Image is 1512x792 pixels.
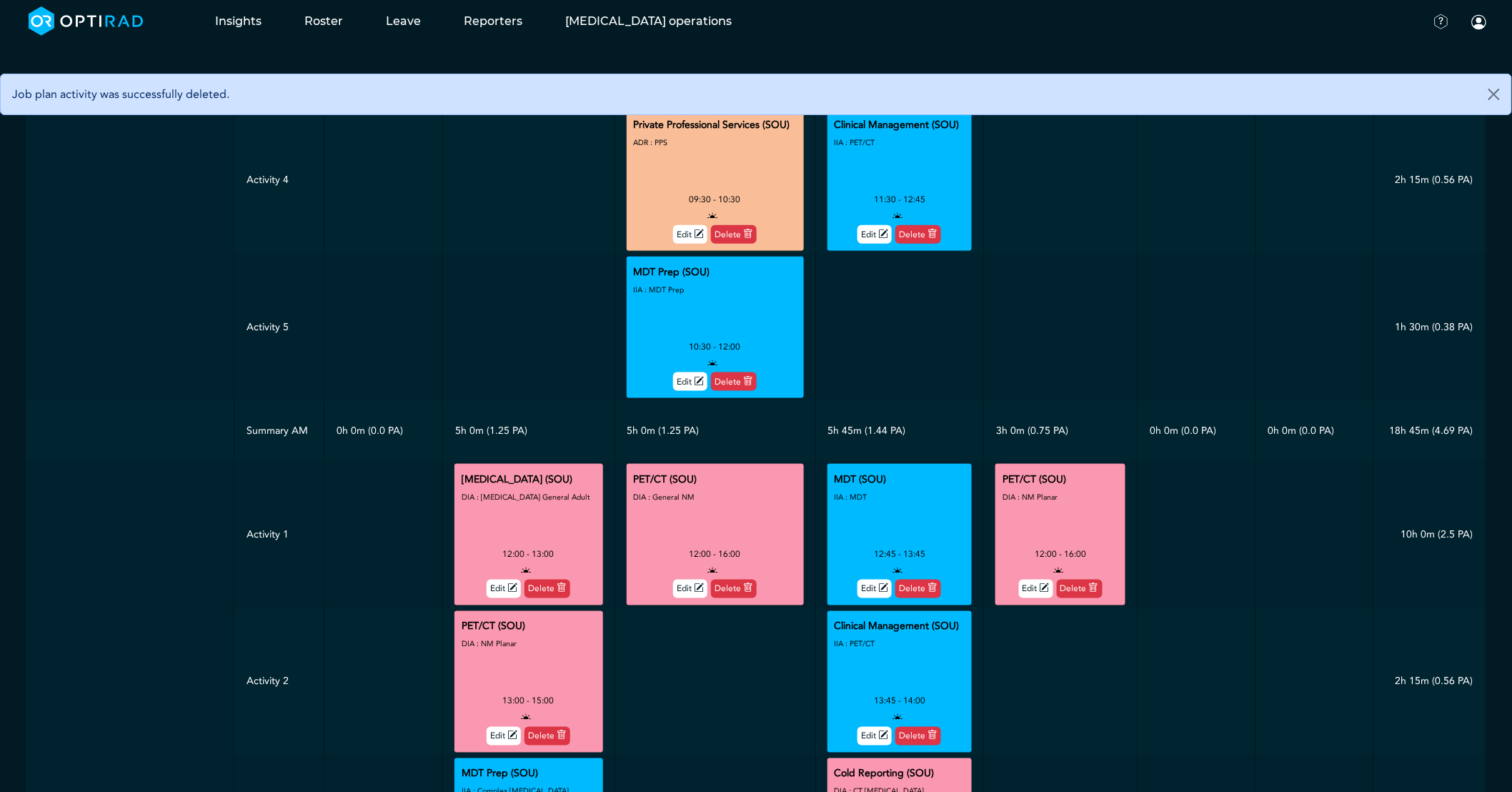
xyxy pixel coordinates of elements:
small: IIA : PET/CT [835,137,875,148]
td: 5h 0m (1.25 PA) [442,401,615,461]
td: 2h 15m (0.56 PA) [1373,107,1486,254]
i: open to allocation [519,564,534,578]
i: open to allocation [705,357,721,370]
td: 10h 0m (2.5 PA) [1373,461,1486,608]
td: Activity 1 [234,461,324,608]
td: 0h 0m (0.0 PA) [1255,401,1373,461]
div: 12:00 - 13:00 [503,545,554,563]
div: PET/CT (SOU) [462,618,525,635]
i: open to allocation [705,564,721,578]
small: IIA : PET/CT [835,639,875,650]
td: 18h 45m (4.69 PA) [1373,401,1486,461]
i: open to allocation [890,711,905,725]
td: 2h 15m (0.56 PA) [1373,608,1486,756]
div: Cold Reporting (SOU) [835,766,935,783]
div: PET/CT (SOU) [1003,471,1066,488]
div: 12:00 - 16:00 [690,545,741,563]
small: DIA : NM Planar [1003,492,1058,503]
div: 13:45 - 14:00 [874,693,925,710]
td: 0h 0m (0.0 PA) [324,401,442,461]
i: open to allocation [705,209,721,223]
div: Private Professional Services (SOU) [634,117,790,134]
button: Close [1477,74,1511,114]
div: 12:00 - 16:00 [1035,545,1086,563]
small: ADR : PPS [634,137,668,148]
div: Clinical Management (SOU) [835,117,960,134]
small: DIA : General NM [634,492,695,503]
td: Activity 2 [234,608,324,756]
div: PET/CT (SOU) [634,471,697,488]
div: Clinical Management (SOU) [835,618,960,635]
div: 09:30 - 10:30 [690,191,741,208]
small: IIA : MDT [835,492,867,503]
small: IIA : MDT Prep [634,284,685,295]
td: Activity 5 [234,254,324,401]
div: MDT Prep (SOU) [634,264,710,281]
img: brand-opti-rad-logos-blue-and-white-d2f68631ba2948856bd03f2d395fb146ddc8fb01b4b6e9315ea85fa773367... [29,6,144,36]
div: 12:45 - 13:45 [874,545,925,563]
td: Summary AM [234,401,324,461]
small: DIA : [MEDICAL_DATA] General Adult [462,492,590,503]
i: open to allocation [519,711,534,725]
div: [MEDICAL_DATA] (SOU) [462,471,572,488]
i: open to allocation [1050,564,1066,578]
div: 10:30 - 12:00 [690,338,741,355]
div: 11:30 - 12:45 [874,191,925,208]
td: 5h 45m (1.44 PA) [815,401,984,461]
div: 13:00 - 15:00 [503,693,554,710]
td: 3h 0m (0.75 PA) [984,401,1138,461]
div: MDT (SOU) [835,471,887,488]
div: MDT Prep (SOU) [462,766,538,783]
td: 5h 0m (1.25 PA) [615,401,815,461]
i: open to allocation [890,209,905,223]
td: 0h 0m (0.0 PA) [1138,401,1255,461]
td: 1h 30m (0.38 PA) [1373,254,1486,401]
td: Activity 4 [234,107,324,254]
small: DIA : NM Planar [462,639,517,650]
i: open to allocation [890,564,905,578]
